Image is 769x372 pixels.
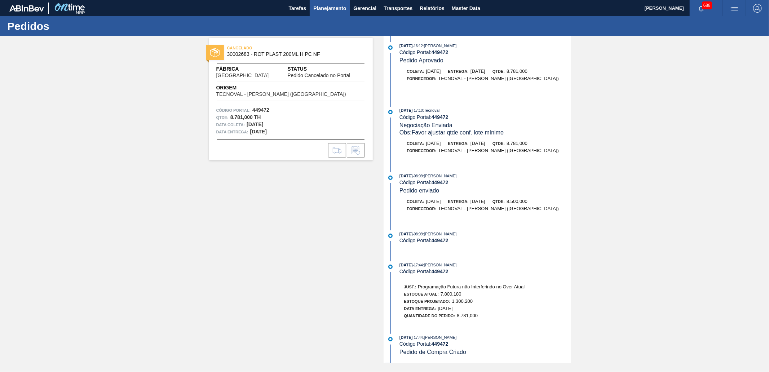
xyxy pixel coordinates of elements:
[289,4,306,13] span: Tarefas
[413,44,423,48] span: - 16:12
[216,65,288,73] span: Fábrica
[287,73,350,78] span: Pedido Cancelado no Portal
[413,263,423,267] span: - 17:44
[507,68,527,74] span: 8.781,000
[470,199,485,204] span: [DATE]
[407,69,424,74] span: Coleta:
[492,69,505,74] span: Qtde:
[388,176,393,180] img: atual
[404,314,455,318] span: Quantidade do Pedido:
[423,263,457,267] span: : [PERSON_NAME]
[441,291,461,297] span: 7.800,180
[399,57,443,63] span: Pedido Aprovado
[399,114,571,120] div: Código Portal:
[404,299,450,304] span: Estoque Projetado:
[230,114,261,120] strong: 8.781,000 TH
[448,199,469,204] span: Entrega:
[399,108,412,112] span: [DATE]
[730,4,739,13] img: userActions
[216,84,366,92] span: Origem
[404,292,439,296] span: Estoque Atual:
[407,149,437,153] span: Fornecedor:
[418,284,525,289] span: Programação Futura não Interferindo no Over Atual
[507,199,527,204] span: 8.500,000
[399,49,571,55] div: Código Portal:
[432,238,448,243] strong: 449472
[426,68,441,74] span: [DATE]
[216,121,245,128] span: Data coleta:
[388,265,393,269] img: atual
[432,49,448,55] strong: 449472
[247,121,263,127] strong: [DATE]
[399,341,571,347] div: Código Portal:
[423,335,457,340] span: : [PERSON_NAME]
[384,4,412,13] span: Transportes
[328,143,346,158] div: Ir para Composição de Carga
[438,206,559,211] span: TECNOVAL - [PERSON_NAME] ([GEOGRAPHIC_DATA])
[407,199,424,204] span: Coleta:
[470,141,485,146] span: [DATE]
[413,232,423,236] span: - 08:09
[388,337,393,341] img: atual
[216,114,229,121] span: Qtde :
[399,44,412,48] span: [DATE]
[287,65,365,73] span: Status
[452,298,473,304] span: 1.300,200
[702,1,712,9] span: 688
[492,199,505,204] span: Qtde:
[432,180,448,185] strong: 449472
[448,141,469,146] span: Entrega:
[492,141,505,146] span: Qtde:
[227,44,328,52] span: CANCELADO
[399,122,452,128] span: Negociação Enviada
[399,187,439,194] span: Pedido enviado
[432,114,448,120] strong: 449472
[407,207,437,211] span: Fornecedor:
[399,174,412,178] span: [DATE]
[354,4,377,13] span: Gerencial
[399,232,412,236] span: [DATE]
[216,73,269,78] span: [GEOGRAPHIC_DATA]
[216,107,251,114] span: Código Portal:
[423,174,457,178] span: : [PERSON_NAME]
[438,148,559,153] span: TECNOVAL - [PERSON_NAME] ([GEOGRAPHIC_DATA])
[250,129,267,134] strong: [DATE]
[457,313,478,318] span: 8.781,000
[216,128,248,136] span: Data entrega:
[227,52,358,57] span: 30002683 - ROT PLAST 200ML H PC NF
[448,69,469,74] span: Entrega:
[399,349,466,355] span: Pedido de Compra Criado
[399,263,412,267] span: [DATE]
[9,5,44,12] img: TNhmsLtSVTkK8tSr43FrP2fwEKptu5GPRR3wAAAABJRU5ErkJggg==
[426,141,441,146] span: [DATE]
[210,48,220,57] img: status
[399,269,571,274] div: Código Portal:
[470,68,485,74] span: [DATE]
[388,45,393,50] img: atual
[507,141,527,146] span: 8.781,000
[423,44,457,48] span: : [PERSON_NAME]
[413,108,423,112] span: - 17:10
[347,143,365,158] div: Informar alteração no pedido
[404,306,436,311] span: Data Entrega:
[399,129,504,136] span: Obs: Favor ajustar qtde conf. lote mínimo
[399,180,571,185] div: Código Portal:
[252,107,269,113] strong: 449472
[413,336,423,340] span: - 17:44
[423,232,457,236] span: : [PERSON_NAME]
[388,234,393,238] img: atual
[423,108,439,112] span: : Tecnoval
[404,285,416,289] span: Just.:
[399,335,412,340] span: [DATE]
[399,238,571,243] div: Código Portal:
[432,341,448,347] strong: 449472
[452,4,480,13] span: Master Data
[420,4,444,13] span: Relatórios
[388,110,393,114] img: atual
[753,4,762,13] img: Logout
[7,22,135,30] h1: Pedidos
[426,199,441,204] span: [DATE]
[407,76,437,81] span: Fornecedor:
[432,269,448,274] strong: 449472
[438,306,453,311] span: [DATE]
